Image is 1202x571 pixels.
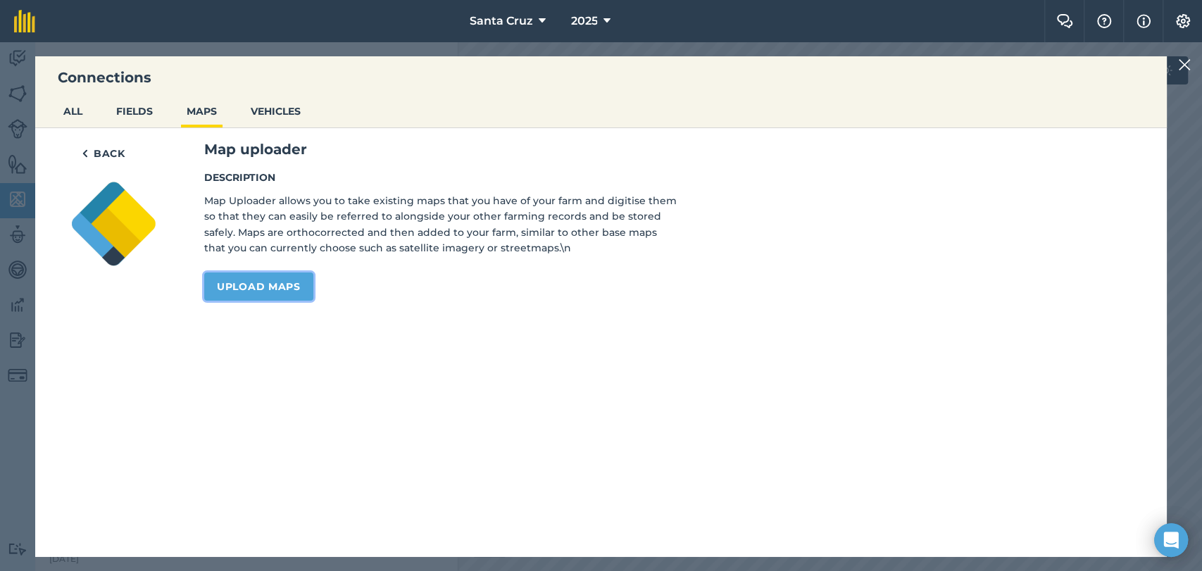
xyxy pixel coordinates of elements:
[1056,14,1073,28] img: Two speech bubbles overlapping with the left bubble in the forefront
[111,98,158,125] button: FIELDS
[69,179,159,269] img: Map uploader logo
[14,10,35,32] img: fieldmargin Logo
[1137,13,1151,30] img: svg+xml;base64,PHN2ZyB4bWxucz0iaHR0cDovL3d3dy53My5vcmcvMjAwMC9zdmciIHdpZHRoPSIxNyIgaGVpZ2h0PSIxNy...
[204,272,313,301] a: Upload maps
[35,68,1167,87] h3: Connections
[69,139,138,168] button: Back
[204,139,1133,159] h3: Map uploader
[82,145,88,162] img: svg+xml;base64,PHN2ZyB4bWxucz0iaHR0cDovL3d3dy53My5vcmcvMjAwMC9zdmciIHdpZHRoPSI5IiBoZWlnaHQ9IjI0Ii...
[204,193,677,256] p: Map Uploader allows you to take existing maps that you have of your farm and digitise them so tha...
[469,13,532,30] span: Santa Cruz
[1178,56,1191,73] img: svg+xml;base64,PHN2ZyB4bWxucz0iaHR0cDovL3d3dy53My5vcmcvMjAwMC9zdmciIHdpZHRoPSIyMiIgaGVpZ2h0PSIzMC...
[245,98,306,125] button: VEHICLES
[1175,14,1191,28] img: A cog icon
[1154,523,1188,557] div: Open Intercom Messenger
[204,170,677,185] h4: Description
[58,98,88,125] button: ALL
[1096,14,1113,28] img: A question mark icon
[570,13,597,30] span: 2025
[181,98,223,125] button: MAPS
